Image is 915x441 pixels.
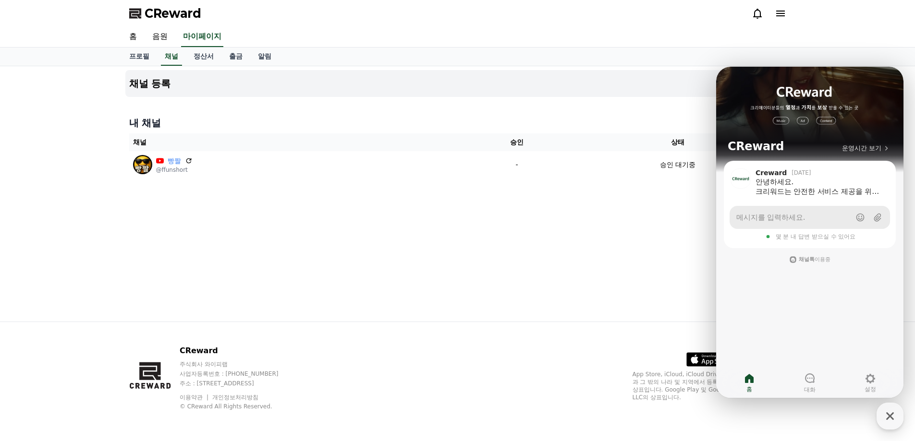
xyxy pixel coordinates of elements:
h4: 내 채널 [129,116,786,130]
img: 빵짤 [133,155,152,174]
p: © CReward All Rights Reserved. [180,403,297,410]
a: 정산서 [186,48,221,66]
iframe: Channel chat [716,67,903,398]
p: @ffunshort [156,166,193,174]
th: 승인 [464,133,569,151]
h4: 채널 등록 [129,78,171,89]
a: 홈 [122,27,145,47]
p: CReward [180,345,297,357]
p: 승인 대기중 [660,160,695,170]
a: 이용약관 [180,394,210,401]
th: 상태 [570,133,786,151]
a: 알림 [250,48,279,66]
a: CReward [129,6,201,21]
a: 프로필 [122,48,157,66]
a: 마이페이지 [181,27,223,47]
a: 채널 [161,48,182,66]
button: 채널 등록 [125,70,790,97]
p: 주소 : [STREET_ADDRESS] [180,380,297,387]
a: 빵짤 [168,156,181,166]
p: - [468,160,565,170]
a: 개인정보처리방침 [212,394,258,401]
p: 사업자등록번호 : [PHONE_NUMBER] [180,370,297,378]
th: 채널 [129,133,464,151]
p: 주식회사 와이피랩 [180,360,297,368]
a: 음원 [145,27,175,47]
p: App Store, iCloud, iCloud Drive 및 iTunes Store는 미국과 그 밖의 나라 및 지역에서 등록된 Apple Inc.의 서비스 상표입니다. Goo... [633,370,786,401]
span: CReward [145,6,201,21]
a: 출금 [221,48,250,66]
